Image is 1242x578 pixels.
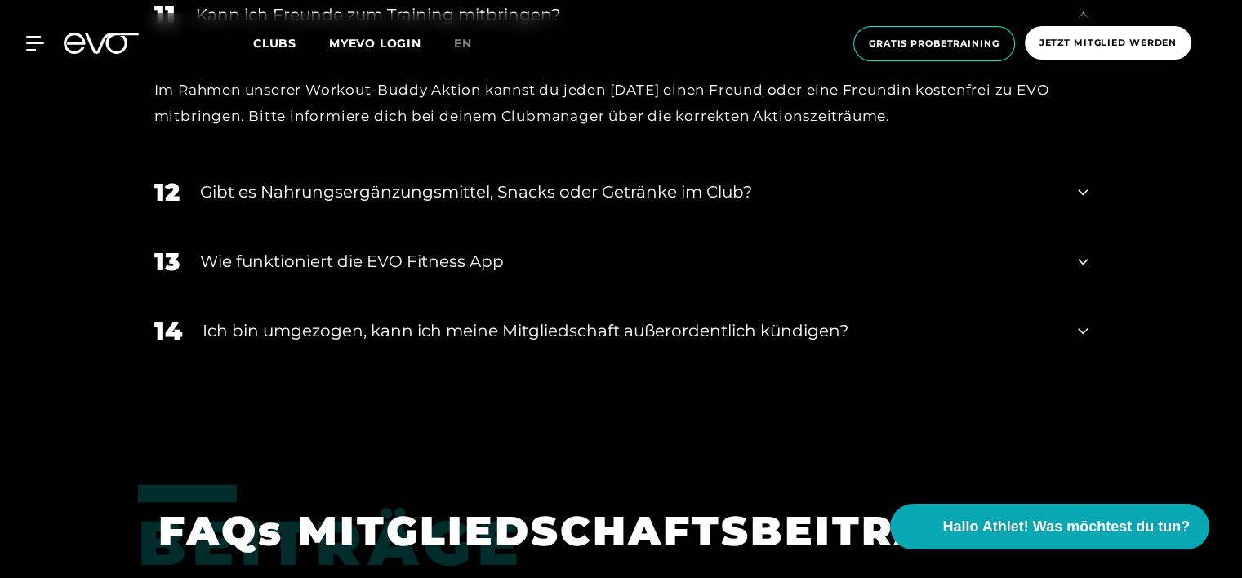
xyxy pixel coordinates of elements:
[869,37,999,51] span: Gratis Probetraining
[203,318,1058,343] div: Ich bin umgezogen, kann ich meine Mitgliedschaft außerordentlich kündigen?
[1039,36,1177,50] span: Jetzt Mitglied werden
[848,26,1020,61] a: Gratis Probetraining
[890,504,1209,549] button: Hallo Athlet! Was möchtest du tun?
[253,35,329,51] a: Clubs
[454,36,472,51] span: en
[942,516,1190,538] span: Hallo Athlet! Was möchtest du tun?
[253,36,296,51] span: Clubs
[200,180,1058,204] div: Gibt es Nahrungsergänzungsmittel, Snacks oder Getränke im Club?
[158,505,1064,558] h1: FAQs MITGLIEDSCHAFTSBEITRÄGE
[154,77,1088,130] div: Im Rahmen unserer Workout-Buddy Aktion kannst du jeden [DATE] einen Freund oder eine Freundin kos...
[329,36,421,51] a: MYEVO LOGIN
[154,174,180,211] div: 12
[454,34,492,53] a: en
[1020,26,1196,61] a: Jetzt Mitglied werden
[154,243,180,280] div: 13
[200,249,1058,273] div: Wie funktioniert die EVO Fitness App
[154,313,182,349] div: 14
